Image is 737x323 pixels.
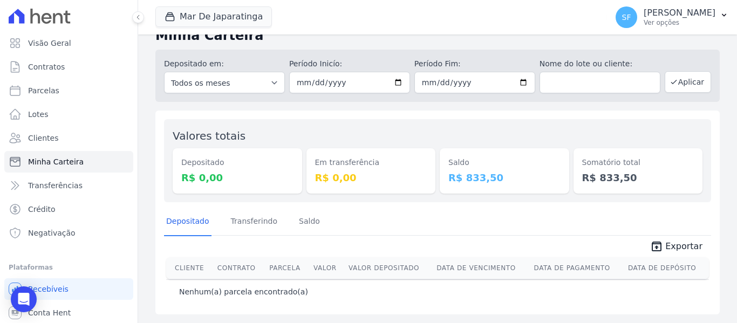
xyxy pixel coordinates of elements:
span: Crédito [28,204,56,215]
label: Nome do lote ou cliente: [540,58,660,70]
span: Conta Hent [28,307,71,318]
a: Recebíveis [4,278,133,300]
th: Data de Pagamento [530,257,624,279]
label: Depositado em: [164,59,224,68]
th: Data de Depósito [624,257,709,279]
h2: Minha Carteira [155,26,720,45]
a: unarchive Exportar [642,240,711,255]
span: Minha Carteira [28,156,84,167]
span: Transferências [28,180,83,191]
dd: R$ 833,50 [448,170,561,185]
th: Data de Vencimento [432,257,529,279]
span: SF [622,13,631,21]
div: Plataformas [9,261,129,274]
dt: Saldo [448,157,561,168]
a: Clientes [4,127,133,149]
div: Open Intercom Messenger [11,286,37,312]
dt: Somatório total [582,157,694,168]
a: Contratos [4,56,133,78]
a: Saldo [297,208,322,236]
span: Recebíveis [28,284,69,294]
dd: R$ 833,50 [582,170,694,185]
dd: R$ 0,00 [181,170,294,185]
label: Período Fim: [414,58,535,70]
th: Contrato [213,257,265,279]
a: Visão Geral [4,32,133,54]
th: Valor Depositado [344,257,432,279]
a: Transferindo [229,208,280,236]
span: Parcelas [28,85,59,96]
a: Transferências [4,175,133,196]
a: Crédito [4,198,133,220]
a: Minha Carteira [4,151,133,173]
button: Mar De Japaratinga [155,6,272,27]
button: SF [PERSON_NAME] Ver opções [607,2,737,32]
span: Clientes [28,133,58,143]
span: Negativação [28,228,76,238]
span: Lotes [28,109,49,120]
p: Ver opções [644,18,715,27]
th: Parcela [265,257,309,279]
i: unarchive [650,240,663,253]
p: Nenhum(a) parcela encontrado(a) [179,286,308,297]
a: Lotes [4,104,133,125]
dd: R$ 0,00 [315,170,427,185]
th: Valor [309,257,344,279]
label: Período Inicío: [289,58,410,70]
a: Parcelas [4,80,133,101]
span: Exportar [665,240,702,253]
span: Contratos [28,61,65,72]
dt: Depositado [181,157,294,168]
span: Visão Geral [28,38,71,49]
a: Depositado [164,208,211,236]
label: Valores totais [173,129,245,142]
th: Cliente [166,257,213,279]
a: Negativação [4,222,133,244]
p: [PERSON_NAME] [644,8,715,18]
dt: Em transferência [315,157,427,168]
button: Aplicar [665,71,711,93]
